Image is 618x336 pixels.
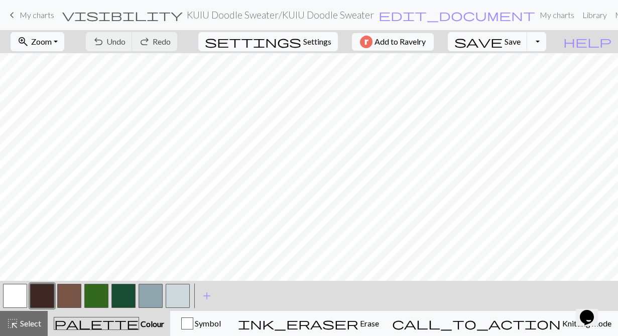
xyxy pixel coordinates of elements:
span: Add to Ravelry [375,36,426,48]
iframe: chat widget [576,296,608,326]
button: Colour [48,311,170,336]
span: Select [19,318,41,328]
span: Symbol [193,318,221,328]
span: keyboard_arrow_left [6,8,18,22]
button: Symbol [170,311,231,336]
span: zoom_in [17,35,29,49]
span: Settings [303,36,331,48]
span: Colour [139,319,164,328]
span: add [201,289,213,303]
span: palette [54,316,139,330]
button: Zoom [11,32,64,51]
button: Add to Ravelry [352,33,434,51]
span: edit_document [379,8,535,22]
span: Zoom [31,37,52,46]
button: SettingsSettings [198,32,338,51]
button: Erase [231,311,386,336]
span: visibility [62,8,183,22]
span: settings [205,35,301,49]
span: save [454,35,503,49]
span: Knitting mode [561,318,611,328]
span: Erase [358,318,379,328]
button: Save [448,32,528,51]
h2: KUIU Doodle Sweater / KUIU Doodle Sweater [187,9,374,21]
span: help [563,35,611,49]
a: Library [578,5,611,25]
button: Knitting mode [386,311,618,336]
img: Ravelry [360,36,373,48]
i: Settings [205,36,301,48]
span: call_to_action [392,316,561,330]
span: My charts [20,10,54,20]
span: ink_eraser [238,316,358,330]
a: My charts [6,7,54,24]
span: highlight_alt [7,316,19,330]
a: My charts [536,5,578,25]
span: Save [505,37,521,46]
